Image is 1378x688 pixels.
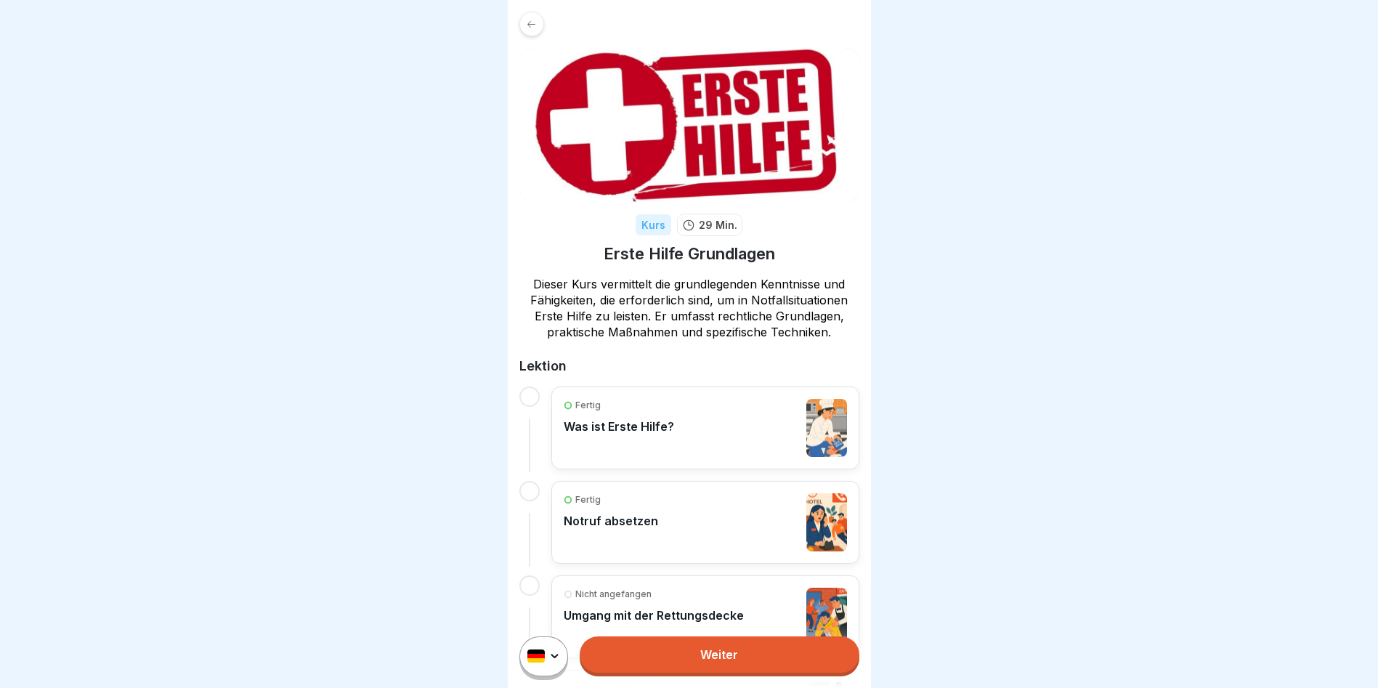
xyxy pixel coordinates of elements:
img: pvcvf4oo6rdnle2tyiywidmt.png [806,493,847,551]
img: tyf3czfja885op99hm0nwni4.png [519,48,859,202]
h1: Erste Hilfe Grundlagen [604,243,775,264]
h2: Lektion [519,357,859,375]
p: Fertig [575,399,601,412]
img: de.svg [527,650,545,663]
a: FertigNotruf absetzen [564,493,847,551]
div: Kurs [636,214,671,235]
a: Nicht angefangenUmgang mit der Rettungsdecke [564,588,847,646]
p: Notruf absetzen [564,514,658,528]
a: Weiter [580,636,859,673]
a: FertigWas ist Erste Hilfe? [564,399,847,457]
img: mv6oeaor4ontkvpeabfvblqy.png [806,588,847,646]
p: Nicht angefangen [575,588,652,601]
p: 29 Min. [699,217,737,232]
p: Umgang mit der Rettungsdecke [564,608,744,623]
p: Was ist Erste Hilfe? [564,419,674,434]
p: Dieser Kurs vermittelt die grundlegenden Kenntnisse und Fähigkeiten, die erforderlich sind, um in... [519,276,859,340]
img: b6meh6zxgazukpd29gznjcph.png [806,399,847,457]
p: Fertig [575,493,601,506]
